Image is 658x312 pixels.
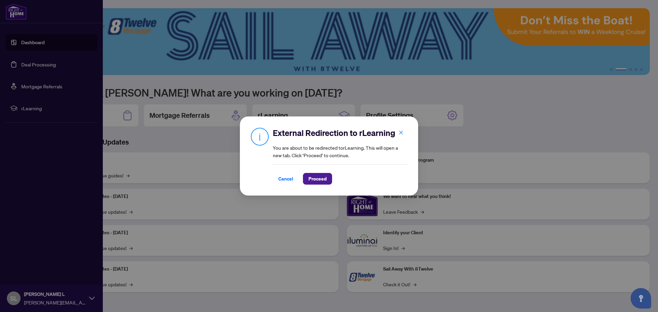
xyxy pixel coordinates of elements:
[303,173,332,185] button: Proceed
[273,173,299,185] button: Cancel
[631,288,651,309] button: Open asap
[273,127,407,138] h2: External Redirection to rLearning
[251,127,269,146] img: Info Icon
[308,173,327,184] span: Proceed
[278,173,293,184] span: Cancel
[273,127,407,185] div: You are about to be redirected to rLearning . This will open a new tab. Click ‘Proceed’ to continue.
[399,130,403,135] span: close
